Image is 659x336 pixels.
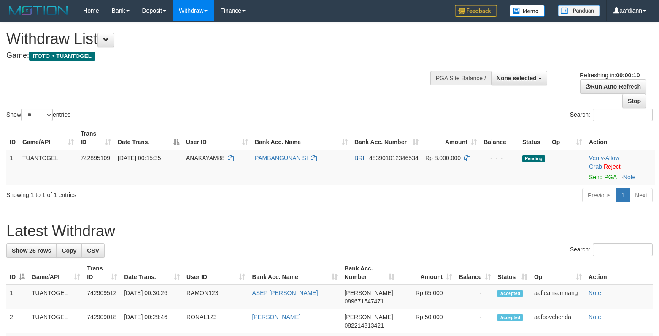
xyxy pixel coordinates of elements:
[430,71,491,85] div: PGA Site Balance /
[558,5,600,16] img: panduan.png
[81,155,110,161] span: 742895109
[183,285,249,309] td: RAMON123
[593,109,653,121] input: Search:
[28,261,84,285] th: Game/API: activate to sort column ascending
[28,285,84,309] td: TUANTOGEL
[548,126,586,150] th: Op: activate to sort column ascending
[491,71,547,85] button: None selected
[6,30,431,47] h1: Withdraw List
[586,150,655,185] td: · ·
[6,150,19,185] td: 1
[604,163,621,170] a: Reject
[84,285,121,309] td: 742909512
[398,309,455,333] td: Rp 50,000
[580,72,640,79] span: Refreshing in:
[593,243,653,256] input: Search:
[251,126,351,150] th: Bank Acc. Name: activate to sort column ascending
[6,261,28,285] th: ID: activate to sort column descending
[19,126,77,150] th: Game/API: activate to sort column ascending
[252,314,300,320] a: [PERSON_NAME]
[531,261,585,285] th: Op: activate to sort column ascending
[425,155,461,161] span: Rp 8.000.000
[12,247,51,254] span: Show 25 rows
[87,247,99,254] span: CSV
[255,155,308,161] a: PAMBANGUNAN SI
[510,5,545,17] img: Button%20Memo.svg
[456,285,494,309] td: -
[622,94,646,108] a: Stop
[121,285,183,309] td: [DATE] 00:30:26
[497,290,523,297] span: Accepted
[586,126,655,150] th: Action
[398,261,455,285] th: Amount: activate to sort column ascending
[480,126,519,150] th: Balance
[121,261,183,285] th: Date Trans.: activate to sort column ascending
[6,309,28,333] td: 2
[344,314,393,320] span: [PERSON_NAME]
[6,109,70,121] label: Show entries
[344,298,384,305] span: Copy 089671547471 to clipboard
[369,155,419,161] span: Copy 483901012346534 to clipboard
[616,72,640,79] strong: 00:00:10
[589,155,619,170] span: ·
[629,188,653,202] a: Next
[252,290,318,296] a: ASEP [PERSON_NAME]
[6,52,431,60] h4: Game:
[183,126,251,150] th: User ID: activate to sort column ascending
[616,188,630,202] a: 1
[56,243,82,258] a: Copy
[589,155,604,161] a: Verify
[6,223,653,240] h1: Latest Withdraw
[519,126,548,150] th: Status
[344,290,393,296] span: [PERSON_NAME]
[354,155,364,161] span: BRI
[455,5,497,17] img: Feedback.jpg
[84,261,121,285] th: Trans ID: activate to sort column ascending
[6,126,19,150] th: ID
[589,314,601,320] a: Note
[483,154,516,162] div: - - -
[6,243,57,258] a: Show 25 rows
[84,309,121,333] td: 742909018
[344,322,384,329] span: Copy 082214813421 to clipboard
[341,261,398,285] th: Bank Acc. Number: activate to sort column ascending
[456,261,494,285] th: Balance: activate to sort column ascending
[398,285,455,309] td: Rp 65,000
[582,188,616,202] a: Previous
[121,309,183,333] td: [DATE] 00:29:46
[494,261,531,285] th: Status: activate to sort column ascending
[497,75,537,82] span: None selected
[6,4,70,17] img: MOTION_logo.png
[81,243,105,258] a: CSV
[118,155,161,161] span: [DATE] 00:15:35
[580,79,646,94] a: Run Auto-Refresh
[531,309,585,333] td: aafpovchenda
[497,314,523,321] span: Accepted
[351,126,422,150] th: Bank Acc. Number: activate to sort column ascending
[570,243,653,256] label: Search:
[522,155,545,162] span: Pending
[456,309,494,333] td: -
[531,285,585,309] td: aafleansamnang
[589,174,616,180] a: Send PGA
[589,290,601,296] a: Note
[422,126,480,150] th: Amount: activate to sort column ascending
[21,109,53,121] select: Showentries
[183,261,249,285] th: User ID: activate to sort column ascending
[585,261,653,285] th: Action
[589,155,619,170] a: Allow Grab
[183,309,249,333] td: RONAL123
[248,261,341,285] th: Bank Acc. Name: activate to sort column ascending
[28,309,84,333] td: TUANTOGEL
[570,109,653,121] label: Search:
[114,126,183,150] th: Date Trans.: activate to sort column descending
[62,247,76,254] span: Copy
[29,52,95,61] span: ITOTO > TUANTOGEL
[6,285,28,309] td: 1
[77,126,114,150] th: Trans ID: activate to sort column ascending
[6,187,268,199] div: Showing 1 to 1 of 1 entries
[186,155,224,161] span: ANAKAYAM88
[19,150,77,185] td: TUANTOGEL
[623,174,636,180] a: Note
